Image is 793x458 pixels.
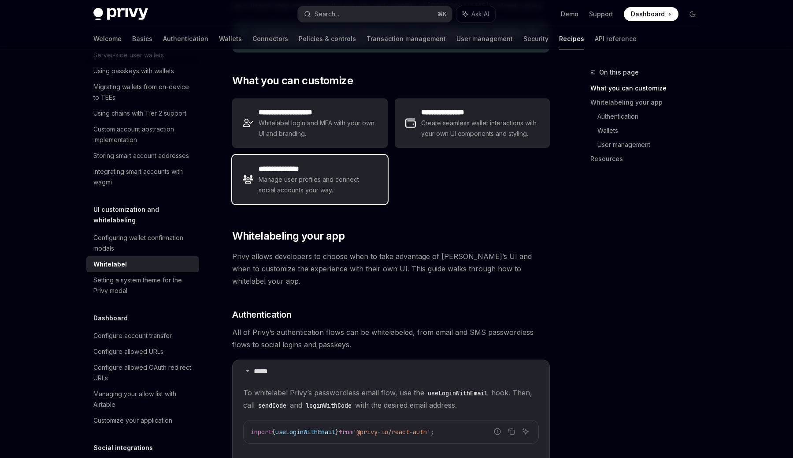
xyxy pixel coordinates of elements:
[232,155,387,204] a: **** **** *****Manage user profiles and connect social accounts your way.
[86,386,199,413] a: Managing your allow list with Airtable
[93,108,186,119] div: Using chains with Tier 2 support
[597,109,707,124] a: Authentication
[272,428,275,436] span: {
[590,95,707,109] a: Whitelabeling your app
[595,28,637,49] a: API reference
[86,328,199,344] a: Configure account transfer
[315,9,339,19] div: Search...
[86,63,199,79] a: Using passkeys with wallets
[93,330,172,341] div: Configure account transfer
[232,74,353,88] span: What you can customize
[93,150,189,161] div: Storing smart account addresses
[561,10,578,19] a: Demo
[232,250,550,287] span: Privy allows developers to choose when to take advantage of [PERSON_NAME]’s UI and when to custom...
[86,164,199,190] a: Integrating smart accounts with wagmi
[93,259,127,270] div: Whitelabel
[232,326,550,351] span: All of Privy’s authentication flows can be whitelabeled, from email and SMS passwordless flows to...
[93,233,194,254] div: Configuring wallet confirmation modals
[93,443,153,453] h5: Social integrations
[597,138,707,152] a: User management
[219,28,242,49] a: Wallets
[93,124,194,145] div: Custom account abstraction implementation
[259,174,377,195] span: Manage user profiles and connect social accounts your way.
[86,79,199,105] a: Migrating wallets from on-device to TEEs
[599,67,639,78] span: On this page
[506,426,517,437] button: Copy the contents from the code block
[86,272,199,299] a: Setting a system theme for the Privy modal
[132,28,152,49] a: Basics
[93,66,174,76] div: Using passkeys with wallets
[590,152,707,166] a: Resources
[243,387,539,411] span: To whitelabel Privy’s passwordless email flow, use the hook. Then, call and with the desired emai...
[232,308,291,321] span: Authentication
[86,148,199,164] a: Storing smart account addresses
[339,428,353,436] span: from
[163,28,208,49] a: Authentication
[456,28,513,49] a: User management
[430,428,434,436] span: ;
[437,11,447,18] span: ⌘ K
[335,428,339,436] span: }
[299,28,356,49] a: Policies & controls
[86,344,199,360] a: Configure allowed URLs
[232,229,345,243] span: Whitelabeling your app
[252,28,288,49] a: Connectors
[86,413,199,428] a: Customize your application
[597,124,707,138] a: Wallets
[302,401,355,410] code: loginWithCode
[395,98,550,148] a: **** **** **** *Create seamless wallet interactions with your own UI components and styling.
[471,10,489,19] span: Ask AI
[93,204,199,225] h5: UI customization and whitelabeling
[93,8,148,20] img: dark logo
[523,28,548,49] a: Security
[86,230,199,256] a: Configuring wallet confirmation modals
[86,360,199,386] a: Configure allowed OAuth redirect URLs
[93,389,194,410] div: Managing your allow list with Airtable
[559,28,584,49] a: Recipes
[456,6,495,22] button: Ask AI
[93,166,194,188] div: Integrating smart accounts with wagmi
[93,362,194,383] div: Configure allowed OAuth redirect URLs
[251,428,272,436] span: import
[520,426,531,437] button: Ask AI
[93,275,194,296] div: Setting a system theme for the Privy modal
[624,7,678,21] a: Dashboard
[590,81,707,95] a: What you can customize
[353,428,430,436] span: '@privy-io/react-auth'
[86,105,199,121] a: Using chains with Tier 2 support
[86,256,199,272] a: Whitelabel
[93,313,128,323] h5: Dashboard
[589,10,613,19] a: Support
[93,82,194,103] div: Migrating wallets from on-device to TEEs
[492,426,503,437] button: Report incorrect code
[275,428,335,436] span: useLoginWithEmail
[259,118,377,139] span: Whitelabel login and MFA with your own UI and branding.
[421,118,539,139] span: Create seamless wallet interactions with your own UI components and styling.
[93,346,163,357] div: Configure allowed URLs
[255,401,290,410] code: sendCode
[298,6,452,22] button: Search...⌘K
[93,28,122,49] a: Welcome
[86,121,199,148] a: Custom account abstraction implementation
[686,7,700,21] button: Toggle dark mode
[93,415,172,426] div: Customize your application
[424,388,491,398] code: useLoginWithEmail
[367,28,446,49] a: Transaction management
[631,10,665,19] span: Dashboard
